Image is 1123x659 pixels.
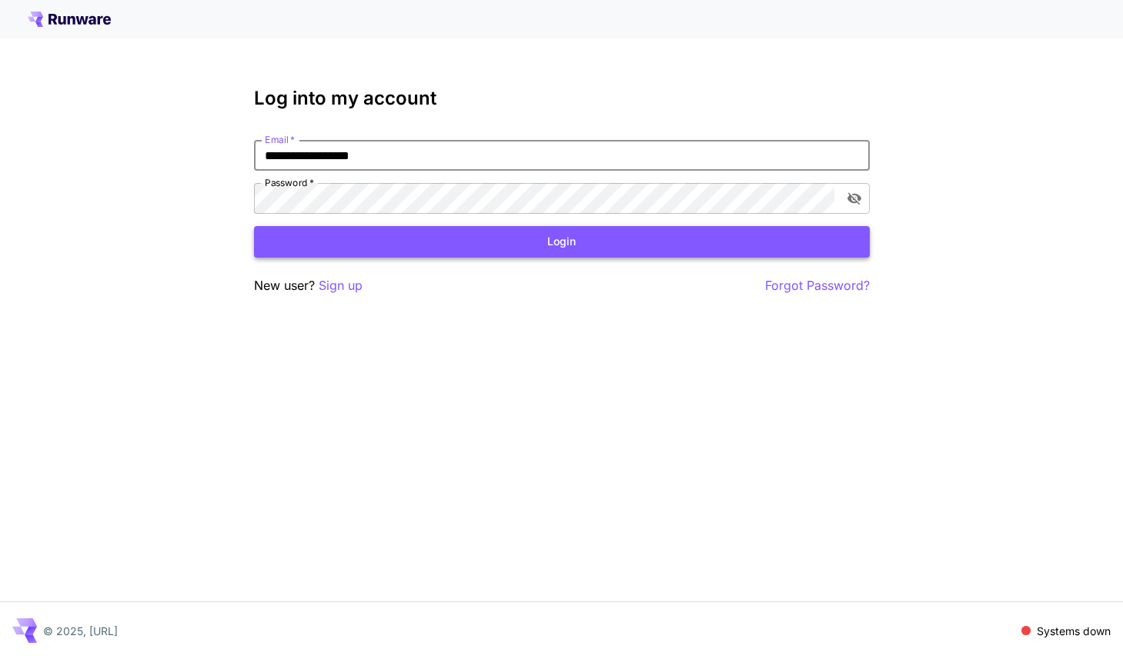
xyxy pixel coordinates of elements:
p: New user? [254,276,363,295]
button: Sign up [319,276,363,295]
h3: Log into my account [254,88,870,109]
p: © 2025, [URL] [43,623,118,639]
button: Login [254,226,870,258]
button: Forgot Password? [765,276,870,295]
label: Email [265,133,295,146]
button: toggle password visibility [841,185,868,212]
p: Systems down [1037,623,1111,639]
label: Password [265,176,314,189]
